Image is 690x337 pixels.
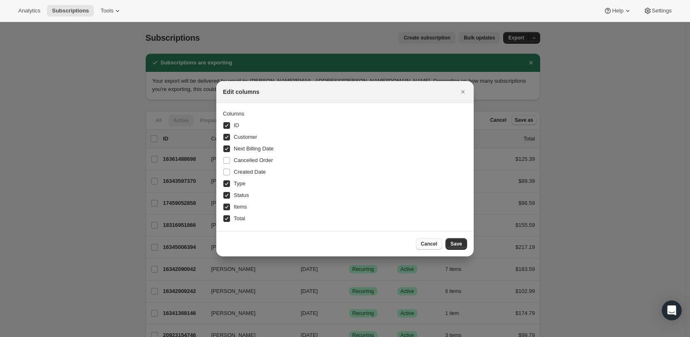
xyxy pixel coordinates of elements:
span: Next Billing Date [234,145,274,152]
span: ID [234,122,239,128]
span: Save [450,241,462,247]
span: Created Date [234,169,266,175]
span: Tools [100,7,113,14]
span: Status [234,192,249,198]
span: Type [234,180,245,187]
span: Help [612,7,623,14]
button: Save [445,238,467,250]
button: Settings [639,5,677,17]
span: Columns [223,111,244,117]
h2: Edit columns [223,88,259,96]
button: Tools [95,5,127,17]
span: Items [234,204,247,210]
span: Subscriptions [52,7,89,14]
button: Close [457,86,469,98]
span: Cancelled Order [234,157,273,163]
span: Customer [234,134,257,140]
button: Analytics [13,5,45,17]
span: Settings [652,7,672,14]
div: Open Intercom Messenger [662,300,682,320]
span: Cancel [421,241,437,247]
button: Subscriptions [47,5,94,17]
button: Cancel [416,238,442,250]
span: Analytics [18,7,40,14]
span: Total [234,215,245,221]
button: Help [599,5,636,17]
